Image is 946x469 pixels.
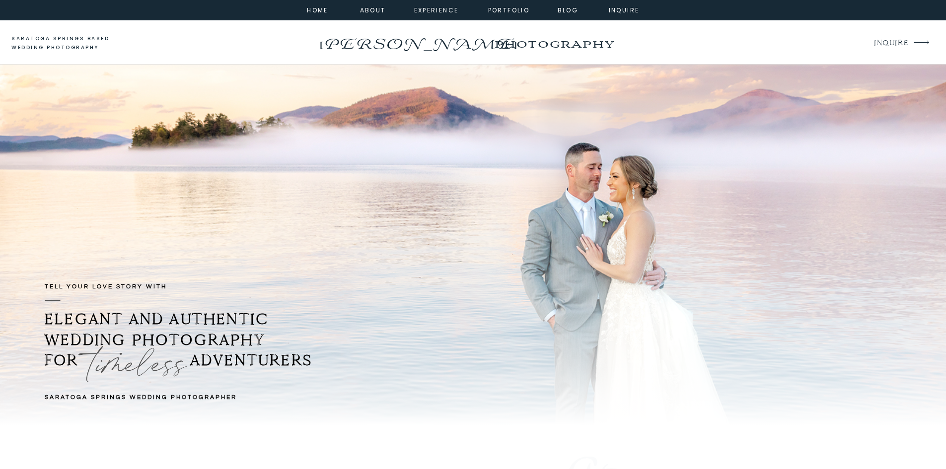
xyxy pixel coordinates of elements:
[304,5,331,14] a: home
[90,336,177,399] p: timeless
[45,310,312,370] b: ELEGANT AND AUTHENTIC WEDDING PHOTOGRAPHY FOR ADVENTURERS
[45,394,237,401] b: Saratoga Springs Wedding Photographer
[360,5,382,14] a: about
[475,30,633,57] a: photography
[414,5,454,14] a: experience
[317,32,519,48] a: [PERSON_NAME]
[488,5,530,14] a: portfolio
[874,37,907,50] a: INQUIRE
[550,5,586,14] a: Blog
[606,5,642,14] a: inquire
[11,34,128,53] a: saratoga springs based wedding photography
[45,283,167,290] b: TELL YOUR LOVE STORY with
